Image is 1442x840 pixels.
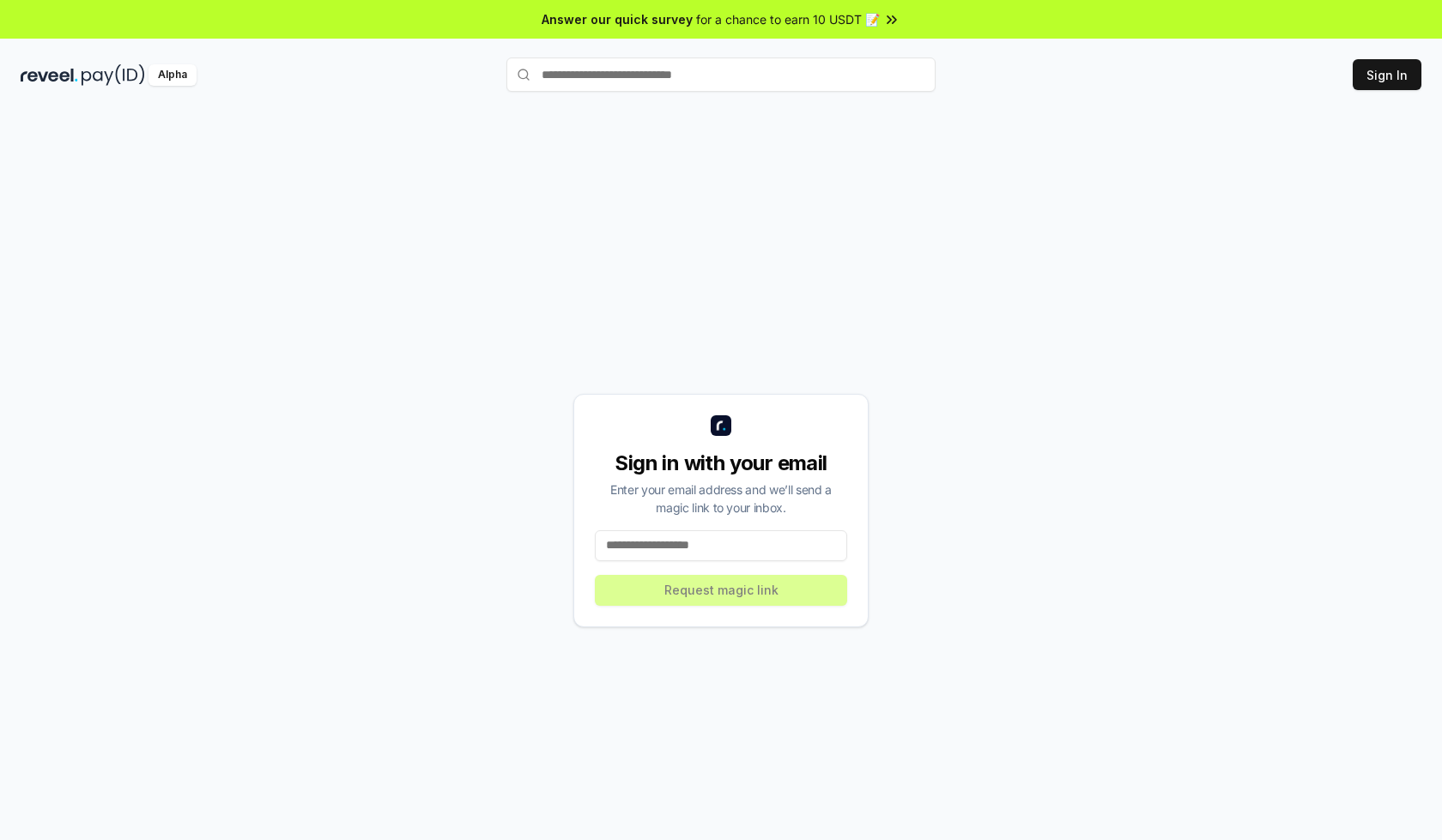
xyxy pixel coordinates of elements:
[711,415,731,436] img: logo_small
[21,64,78,86] img: reveel_dark
[595,450,847,477] div: Sign in with your email
[82,64,145,86] img: pay_id
[542,10,693,28] span: Answer our quick survey
[1353,59,1421,90] button: Sign In
[595,480,847,517] div: Enter your email address and we’ll send a magic link to your inbox.
[148,64,197,86] div: Alpha
[696,10,880,28] span: for a chance to earn 10 USDT 📝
